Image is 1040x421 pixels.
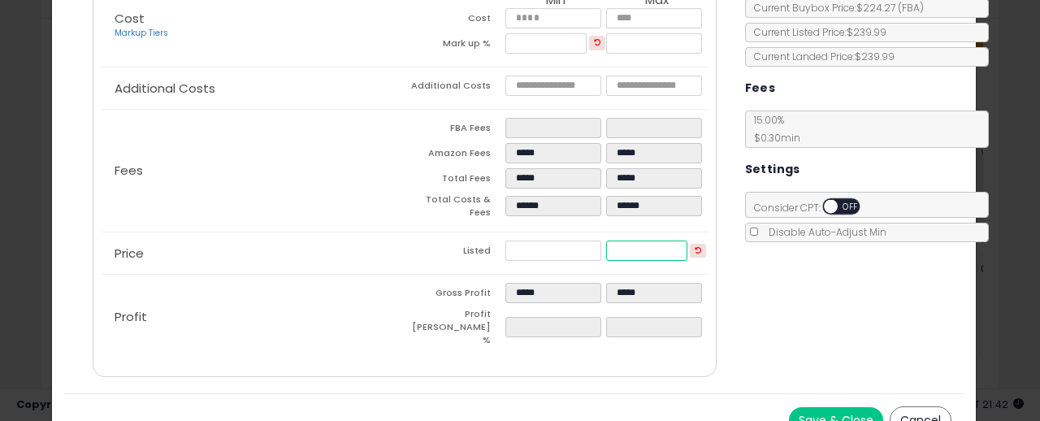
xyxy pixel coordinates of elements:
h5: Fees [745,78,776,98]
span: $0.30 min [746,131,800,145]
span: Current Buybox Price: [746,1,924,15]
td: Total Fees [405,168,505,193]
span: Consider CPT: [746,201,882,215]
p: Cost [102,12,405,40]
p: Fees [102,164,405,177]
span: ( FBA ) [898,1,924,15]
span: Disable Auto-Adjust Min [760,225,886,239]
p: Price [102,247,405,260]
span: OFF [838,200,864,214]
td: Additional Costs [405,76,505,101]
td: Mark up % [405,33,505,59]
h5: Settings [745,159,800,180]
p: Additional Costs [102,82,405,95]
td: FBA Fees [405,118,505,143]
span: 15.00 % [746,113,800,145]
td: Total Costs & Fees [405,193,505,224]
span: Current Listed Price: $239.99 [746,25,886,39]
td: Cost [405,8,505,33]
td: Amazon Fees [405,143,505,168]
span: $224.27 [856,1,924,15]
span: Current Landed Price: $239.99 [746,50,895,63]
p: Profit [102,310,405,323]
td: Profit [PERSON_NAME] % [405,308,505,351]
td: Listed [405,241,505,266]
td: Gross Profit [405,283,505,308]
a: Markup Tiers [115,27,168,39]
